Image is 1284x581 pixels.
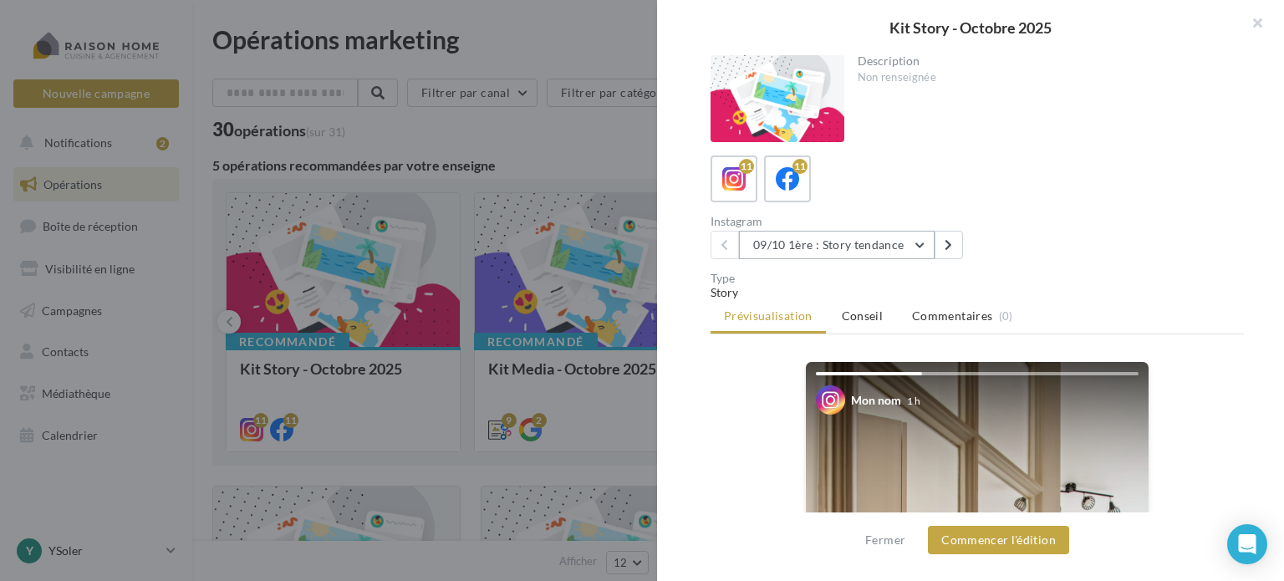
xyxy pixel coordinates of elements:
[858,55,1231,67] div: Description
[792,159,808,174] div: 11
[842,308,883,323] span: Conseil
[1227,524,1267,564] div: Open Intercom Messenger
[711,284,1244,301] div: Story
[684,20,1257,35] div: Kit Story - Octobre 2025
[859,530,912,550] button: Fermer
[739,159,754,174] div: 11
[907,394,920,408] div: 1 h
[851,392,901,409] div: Mon nom
[711,216,971,227] div: Instagram
[999,309,1013,323] span: (0)
[711,273,1244,284] div: Type
[739,231,935,259] button: 09/10 1ère : Story tendance
[912,308,992,324] span: Commentaires
[928,526,1069,554] button: Commencer l'édition
[858,70,1231,85] div: Non renseignée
